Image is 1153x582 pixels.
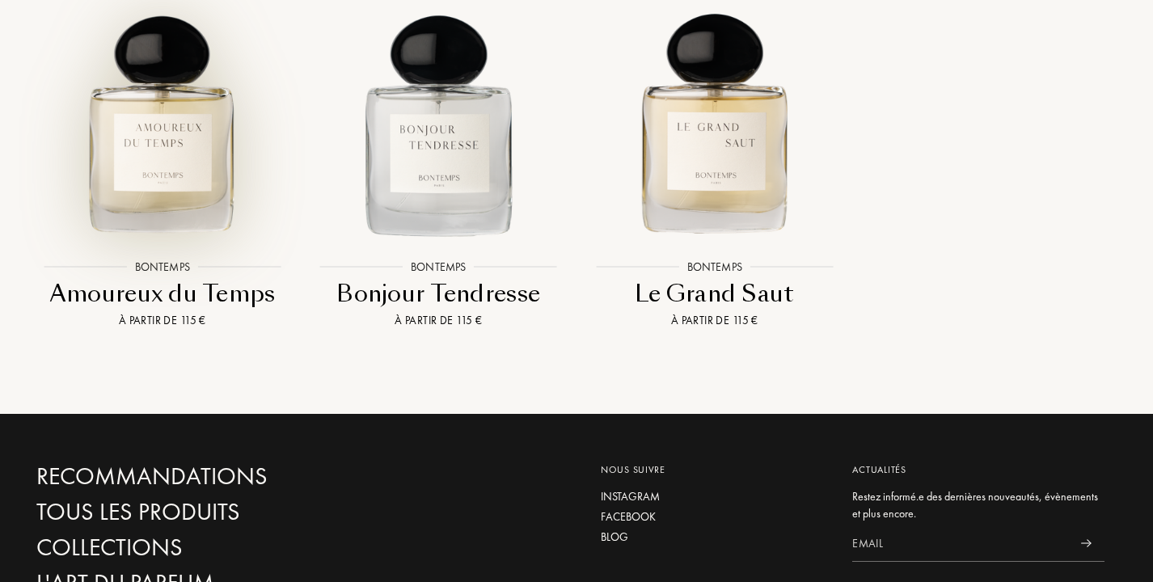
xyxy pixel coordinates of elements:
[601,529,829,546] a: Blog
[583,312,847,329] div: À partir de 115 €
[1081,539,1092,547] img: news_send.svg
[127,259,198,276] div: Bontemps
[601,488,829,505] a: Instagram
[31,278,294,310] div: Amoureux du Temps
[36,533,380,562] a: Collections
[31,312,294,329] div: À partir de 115 €
[679,259,750,276] div: Bontemps
[852,462,1104,477] div: Actualités
[852,525,1068,562] input: Email
[601,462,829,477] div: Nous suivre
[601,508,829,525] a: Facebook
[583,278,847,310] div: Le Grand Saut
[36,462,380,491] a: Recommandations
[307,278,571,310] div: Bonjour Tendresse
[403,259,474,276] div: Bontemps
[36,498,380,526] a: Tous les produits
[307,312,571,329] div: À partir de 115 €
[852,488,1104,522] div: Restez informé.e des dernières nouveautés, évènements et plus encore.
